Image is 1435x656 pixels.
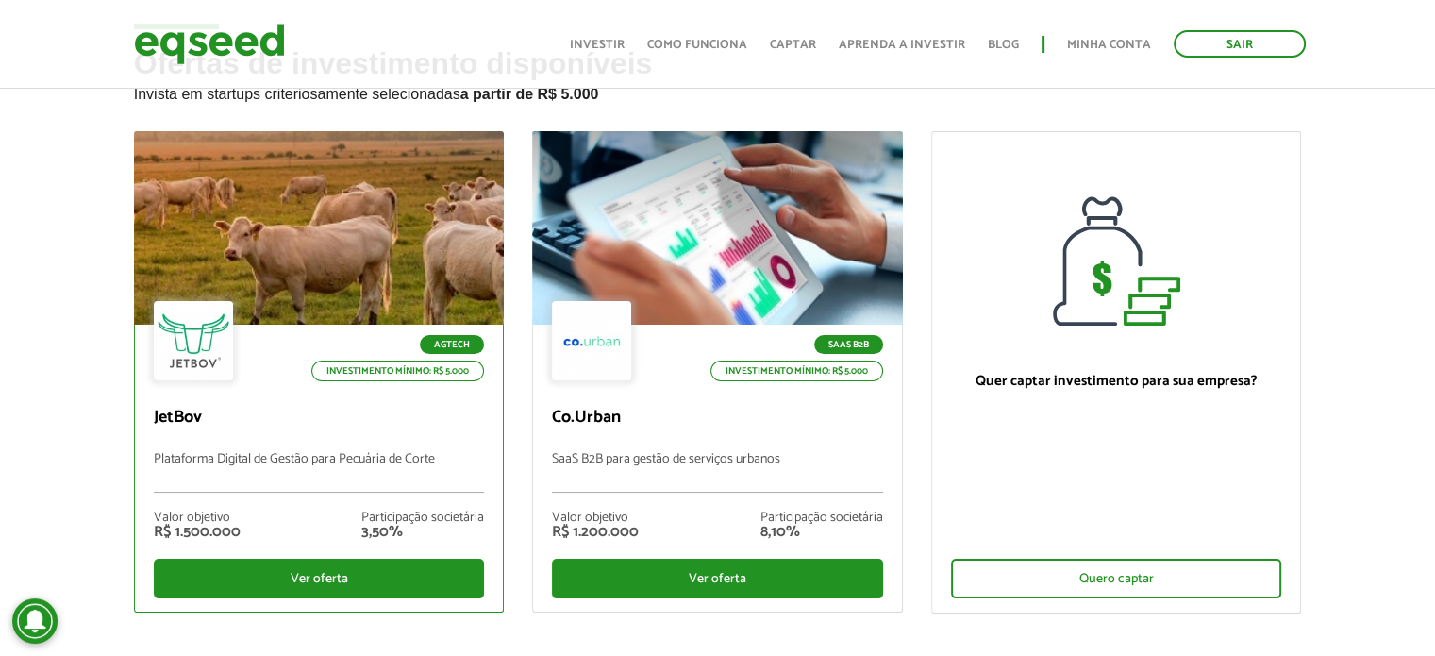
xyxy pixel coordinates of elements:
[770,39,816,51] a: Captar
[1174,30,1306,58] a: Sair
[134,47,1302,131] h2: Ofertas de investimento disponíveis
[552,559,883,598] div: Ver oferta
[710,361,883,381] p: Investimento mínimo: R$ 5.000
[154,559,485,598] div: Ver oferta
[154,452,485,493] p: Plataforma Digital de Gestão para Pecuária de Corte
[134,131,505,613] a: Agtech Investimento mínimo: R$ 5.000 JetBov Plataforma Digital de Gestão para Pecuária de Corte V...
[134,80,1302,103] p: Invista em startups criteriosamente selecionadas
[134,19,285,69] img: EqSeed
[311,361,484,381] p: Investimento mínimo: R$ 5.000
[361,512,484,525] div: Participação societária
[839,39,965,51] a: Aprenda a investir
[647,39,747,51] a: Como funciona
[460,86,599,102] strong: a partir de R$ 5.000
[420,335,484,354] p: Agtech
[532,131,903,613] a: SaaS B2B Investimento mínimo: R$ 5.000 Co.Urban SaaS B2B para gestão de serviços urbanos Valor ob...
[154,408,485,429] p: JetBov
[154,525,241,540] div: R$ 1.500.000
[552,525,639,540] div: R$ 1.200.000
[931,131,1302,614] a: Quer captar investimento para sua empresa? Quero captar
[760,525,883,540] div: 8,10%
[552,452,883,493] p: SaaS B2B para gestão de serviços urbanos
[552,408,883,429] p: Co.Urban
[1067,39,1151,51] a: Minha conta
[552,512,639,525] div: Valor objetivo
[154,512,241,525] div: Valor objetivo
[951,559,1282,598] div: Quero captar
[814,335,883,354] p: SaaS B2B
[988,39,1019,51] a: Blog
[760,512,883,525] div: Participação societária
[951,373,1282,390] p: Quer captar investimento para sua empresa?
[361,525,484,540] div: 3,50%
[570,39,625,51] a: Investir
